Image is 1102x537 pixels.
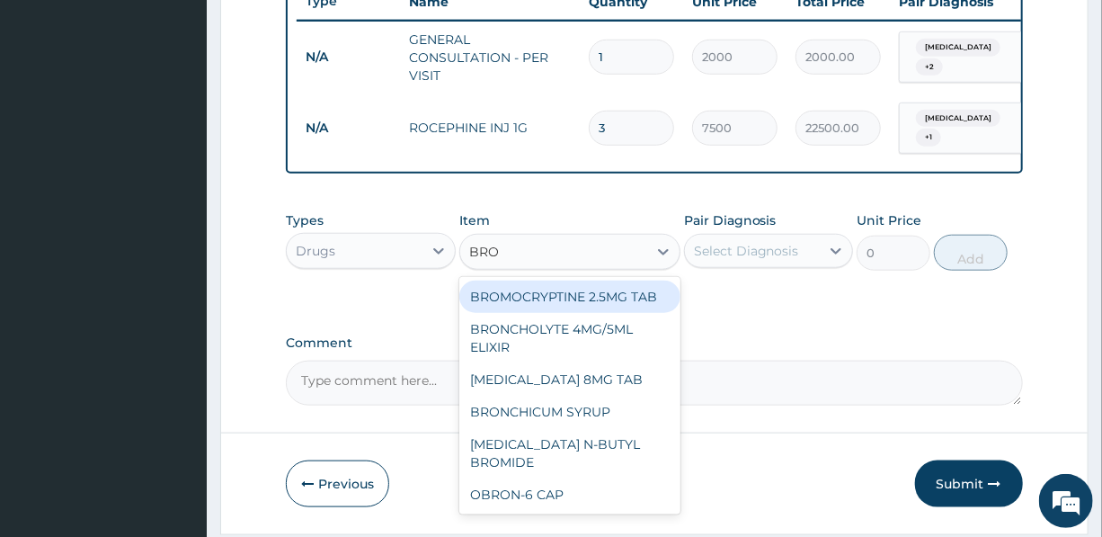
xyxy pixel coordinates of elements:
td: N/A [297,112,400,145]
td: ROCEPHINE INJ 1G [400,110,580,146]
div: OBRON-6 CAP [459,479,680,511]
span: + 1 [916,129,941,147]
button: Add [934,235,1008,271]
span: + 2 [916,58,943,76]
div: Chat with us now [93,101,302,124]
td: GENERAL CONSULTATION - PER VISIT [400,22,580,94]
div: BRONCHOLYTE 4MG/5ML ELIXIR [459,313,680,363]
label: Pair Diagnosis [684,211,777,229]
label: Item [459,211,490,229]
img: d_794563401_company_1708531726252_794563401 [33,90,73,135]
span: We're online! [104,157,248,338]
div: BROMOCRYPTINE 2.5MG TAB [459,281,680,313]
span: [MEDICAL_DATA] [916,39,1000,57]
div: Minimize live chat window [295,9,338,52]
label: Comment [286,336,1022,351]
div: [MEDICAL_DATA] 8MG TAB [459,363,680,396]
label: Unit Price [857,211,921,229]
textarea: Type your message and hit 'Enter' [9,351,342,414]
div: Select Diagnosis [694,242,799,260]
div: [MEDICAL_DATA] N-BUTYL BROMIDE [459,428,680,479]
button: Submit [915,461,1023,507]
td: N/A [297,40,400,74]
div: Drugs [296,242,335,260]
label: Types [286,213,324,228]
span: [MEDICAL_DATA] [916,110,1000,128]
div: BRONCHICUM SYRUP [459,396,680,428]
button: Previous [286,461,389,507]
